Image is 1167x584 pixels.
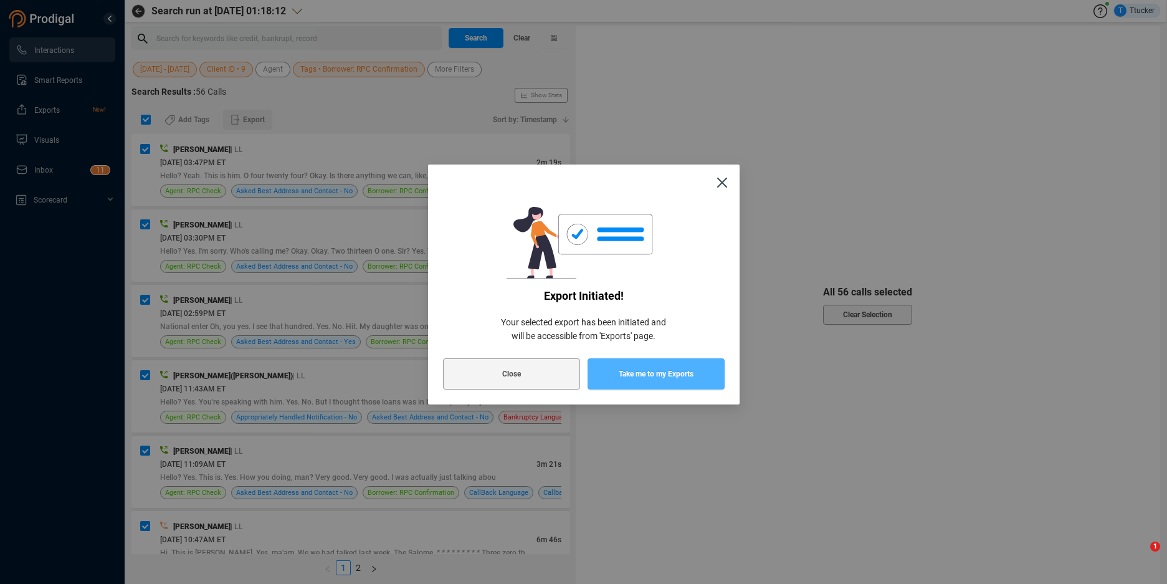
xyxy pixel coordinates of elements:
span: Take me to my Exports [619,358,693,390]
span: Close [502,358,521,390]
button: Close [443,358,580,390]
span: 1 [1150,542,1160,552]
button: Close [705,165,740,199]
span: Export initiated! [443,289,725,303]
iframe: Intercom live chat [1125,542,1155,572]
span: Your selected export has been initiated and [443,315,725,329]
button: Take me to my Exports [588,358,725,390]
span: will be accessible from 'Exports' page. [443,329,725,343]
